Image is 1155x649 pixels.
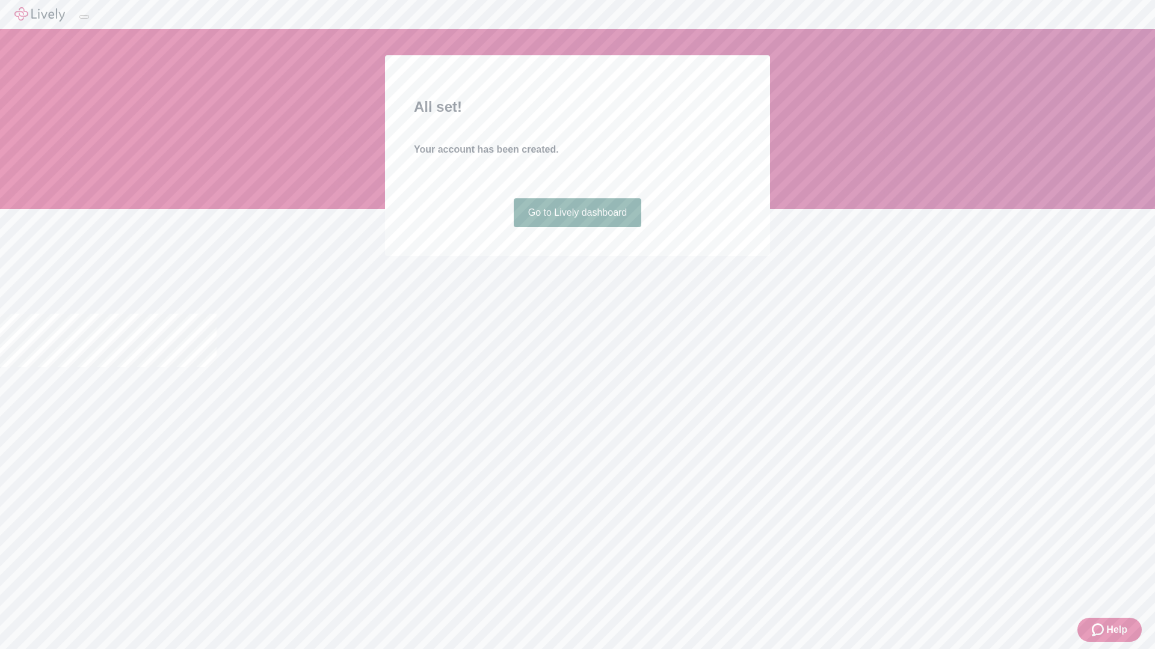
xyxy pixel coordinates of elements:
[14,7,65,22] img: Lively
[1092,623,1106,637] svg: Zendesk support icon
[1106,623,1127,637] span: Help
[414,142,741,157] h4: Your account has been created.
[514,198,642,227] a: Go to Lively dashboard
[414,96,741,118] h2: All set!
[79,15,89,19] button: Log out
[1077,618,1142,642] button: Zendesk support iconHelp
